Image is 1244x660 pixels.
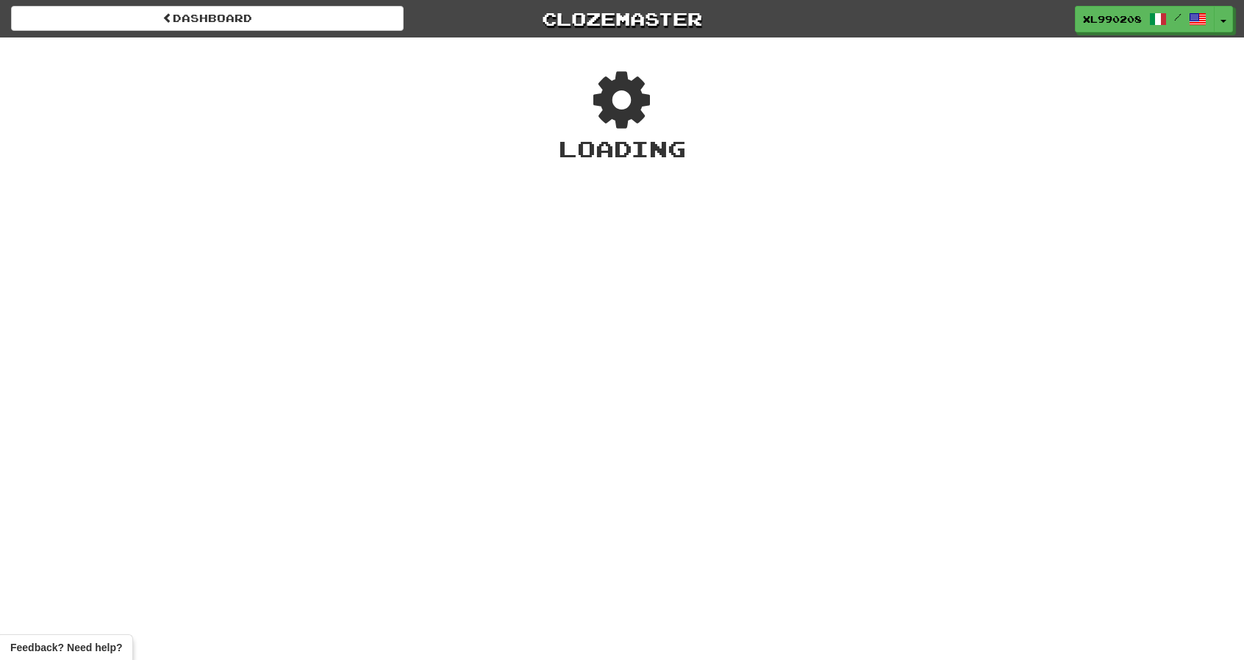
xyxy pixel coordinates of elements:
[1174,12,1182,22] span: /
[11,6,404,31] a: Dashboard
[426,6,818,32] a: Clozemaster
[1083,12,1142,26] span: XL990208
[10,640,122,655] span: Open feedback widget
[1075,6,1215,32] a: XL990208 /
